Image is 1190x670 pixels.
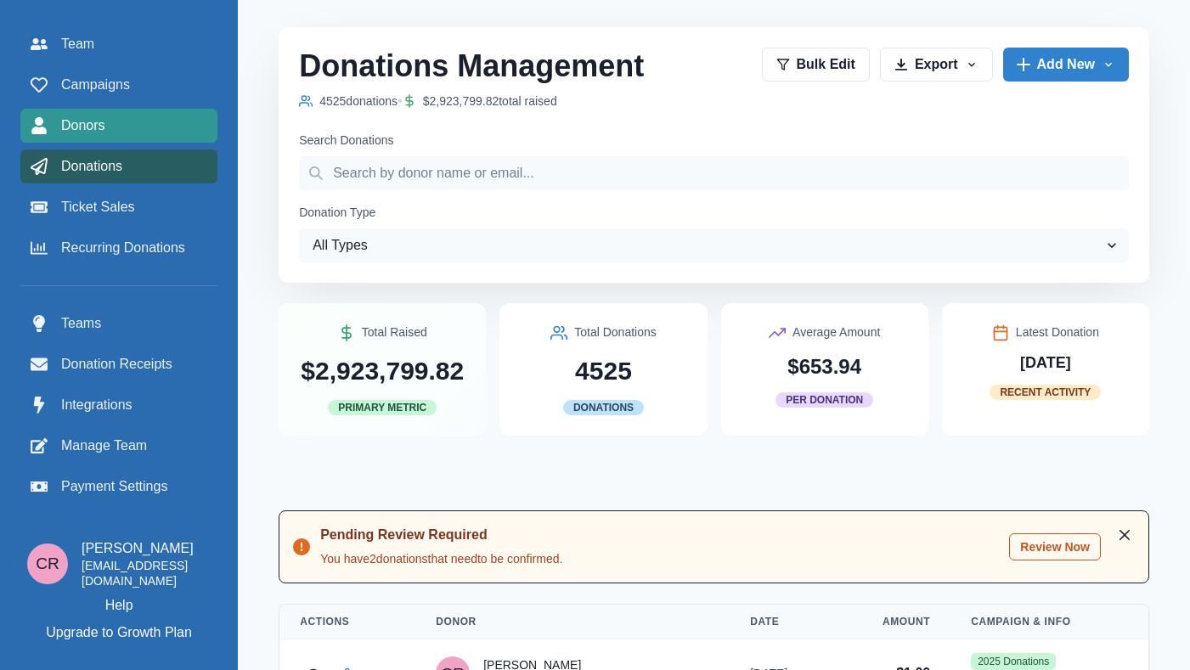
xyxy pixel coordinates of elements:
[574,324,657,341] p: Total Donations
[423,93,557,110] p: $2,923,799.82 total raised
[1003,48,1129,82] button: Add New
[563,400,644,415] span: Donations
[880,48,993,82] button: Export
[36,555,59,571] div: Connor Reaumond
[730,605,849,639] th: Date
[105,595,133,616] a: Help
[20,27,217,61] a: Team
[61,238,185,258] span: Recurring Donations
[20,347,217,381] a: Donation Receipts
[20,109,217,143] a: Donors
[320,552,562,566] div: You have 2 donation s that need to be confirmed.
[575,352,632,390] p: 4525
[82,559,211,588] p: [EMAIL_ADDRESS][DOMAIN_NAME]
[20,231,217,265] a: Recurring Donations
[279,605,415,639] th: Actions
[1016,324,1099,341] p: Latest Donation
[61,34,94,54] span: Team
[415,605,730,639] th: Donor
[762,48,870,82] button: Bulk Edit
[950,605,1148,639] th: Campaign & Info
[990,385,1101,400] span: Recent Activity
[20,307,217,341] a: Teams
[320,525,1002,545] div: Pending Review Required
[299,156,1129,190] input: Search by donor name or email...
[20,429,217,463] a: Manage Team
[971,653,1056,670] a: 2025 Donations
[787,352,861,382] p: $653.94
[46,622,192,643] p: Upgrade to Growth Plan
[61,395,133,415] span: Integrations
[398,91,403,111] p: •
[61,313,101,334] span: Teams
[20,470,217,504] a: Payment Settings
[299,132,1119,149] label: Search Donations
[1009,533,1101,560] button: Review Now
[61,436,147,456] span: Manage Team
[1111,521,1138,549] button: Close
[299,204,1119,222] label: Donation Type
[82,538,211,559] p: [PERSON_NAME]
[775,392,873,408] span: Per Donation
[849,605,950,639] th: Amount
[299,48,644,84] h2: Donations Management
[20,68,217,102] a: Campaigns
[61,354,172,374] span: Donation Receipts
[20,149,217,183] a: Donations
[301,352,464,390] p: $2,923,799.82
[319,93,398,110] p: 4525 donation s
[61,197,135,217] span: Ticket Sales
[61,115,105,136] span: Donors
[61,476,167,497] span: Payment Settings
[61,75,130,95] span: Campaigns
[20,190,217,224] a: Ticket Sales
[362,324,427,341] p: Total Raised
[20,388,217,422] a: Integrations
[1020,352,1071,374] p: [DATE]
[328,400,437,415] span: Primary Metric
[61,156,122,177] span: Donations
[792,324,880,341] p: Average Amount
